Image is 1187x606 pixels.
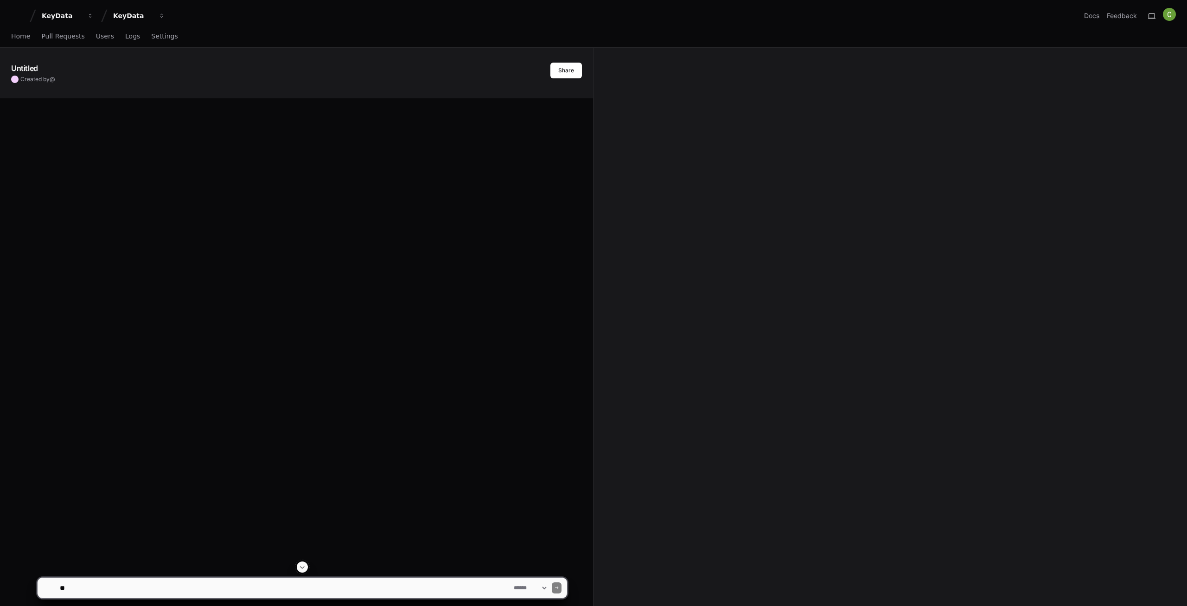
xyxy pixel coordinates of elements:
[550,63,582,78] button: Share
[42,11,82,20] div: KeyData
[125,26,140,47] a: Logs
[11,33,30,39] span: Home
[113,11,153,20] div: KeyData
[41,33,84,39] span: Pull Requests
[125,33,140,39] span: Logs
[1107,11,1137,20] button: Feedback
[50,76,55,83] span: @
[151,26,178,47] a: Settings
[41,26,84,47] a: Pull Requests
[11,26,30,47] a: Home
[1084,11,1099,20] a: Docs
[20,76,55,83] span: Created by
[11,63,38,74] h1: Untitled
[109,7,169,24] button: KeyData
[1163,8,1176,21] img: ACg8ocIMhgArYgx6ZSQUNXU5thzs6UsPf9rb_9nFAWwzqr8JC4dkNA=s96-c
[151,33,178,39] span: Settings
[38,7,97,24] button: KeyData
[96,26,114,47] a: Users
[96,33,114,39] span: Users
